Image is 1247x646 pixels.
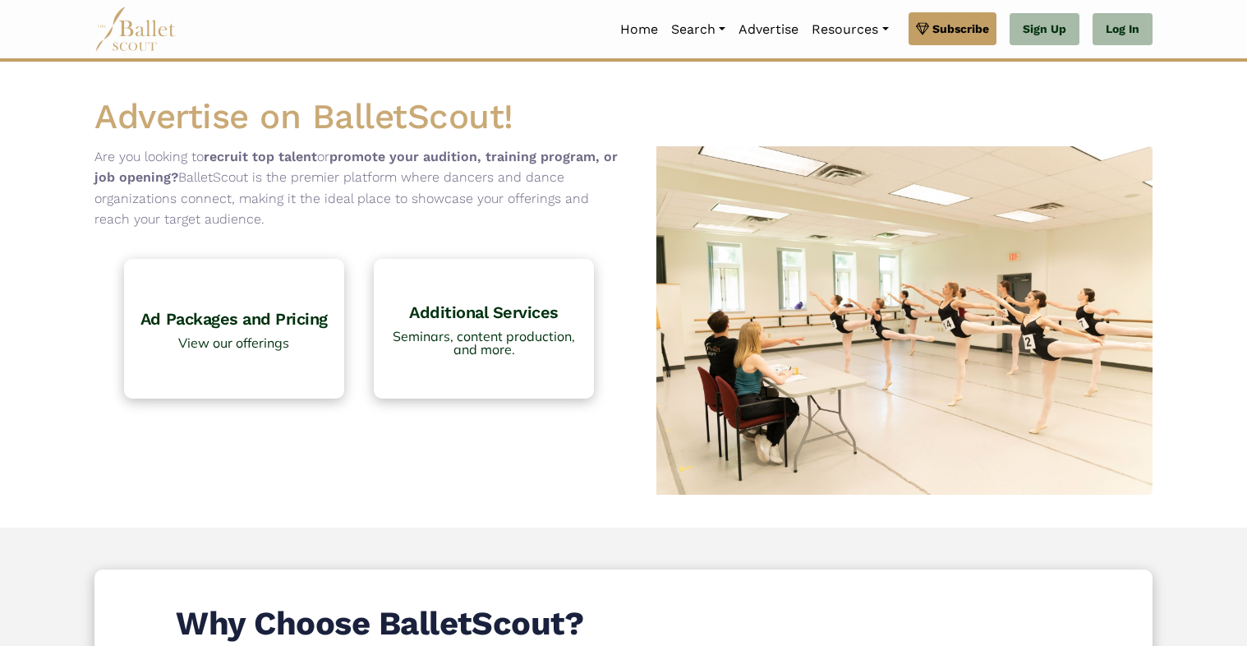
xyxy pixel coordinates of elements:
h4: Ad Packages and Pricing [132,308,336,330]
b: recruit top talent [204,149,317,164]
a: Subscribe [909,12,996,45]
span: View our offerings [132,336,336,349]
p: Are you looking to or BalletScout is the premier platform where dancers and dance organizations c... [94,146,623,230]
a: Ad Packages and Pricing View our offerings [124,259,344,399]
img: Ballerinas at an audition [623,146,1153,496]
span: Subscribe [932,20,989,38]
a: Home [614,12,665,47]
h1: Advertise on BalletScout! [94,95,1153,140]
a: Log In [1093,13,1153,46]
h4: Why Choose BalletScout? [176,570,1071,645]
span: Seminars, content production, and more. [382,330,586,356]
b: promote your audition, training program, or job opening? [94,149,618,186]
a: Additional Services Seminars, content production, and more. [374,259,594,399]
a: Sign Up [1010,13,1079,46]
img: gem.svg [916,20,929,38]
a: Search [665,12,732,47]
a: Advertise [732,12,805,47]
h4: Additional Services [382,302,586,323]
a: Resources [805,12,895,47]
